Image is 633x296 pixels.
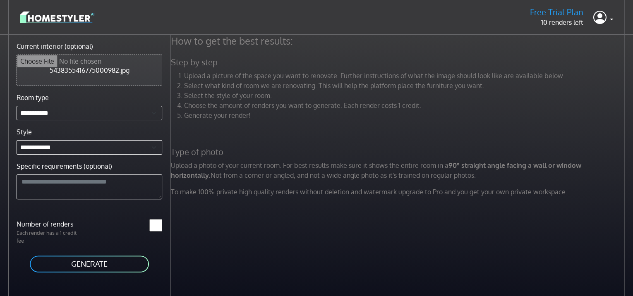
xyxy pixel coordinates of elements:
li: Upload a picture of the space you want to renovate. Further instructions of what the image should... [184,71,627,81]
h4: How to get the best results: [166,35,632,47]
label: Number of renders [12,219,89,229]
p: Upload a photo of your current room. For best results make sure it shows the entire room in a Not... [166,160,632,180]
img: logo-3de290ba35641baa71223ecac5eacb59cb85b4c7fdf211dc9aaecaaee71ea2f8.svg [20,10,94,24]
label: Current interior (optional) [17,41,93,51]
label: Style [17,127,32,137]
button: GENERATE [29,255,150,273]
li: Generate your render! [184,110,627,120]
h5: Type of photo [166,147,632,157]
li: Choose the amount of renders you want to generate. Each render costs 1 credit. [184,100,627,110]
p: 10 renders left [530,17,583,27]
h5: Free Trial Plan [530,7,583,17]
label: Room type [17,93,49,103]
li: Select the style of your room. [184,91,627,100]
p: To make 100% private high quality renders without deletion and watermark upgrade to Pro and you g... [166,187,632,197]
label: Specific requirements (optional) [17,161,112,171]
h5: Step by step [166,57,632,67]
p: Each render has a 1 credit fee [12,229,89,245]
li: Select what kind of room we are renovating. This will help the platform place the furniture you w... [184,81,627,91]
